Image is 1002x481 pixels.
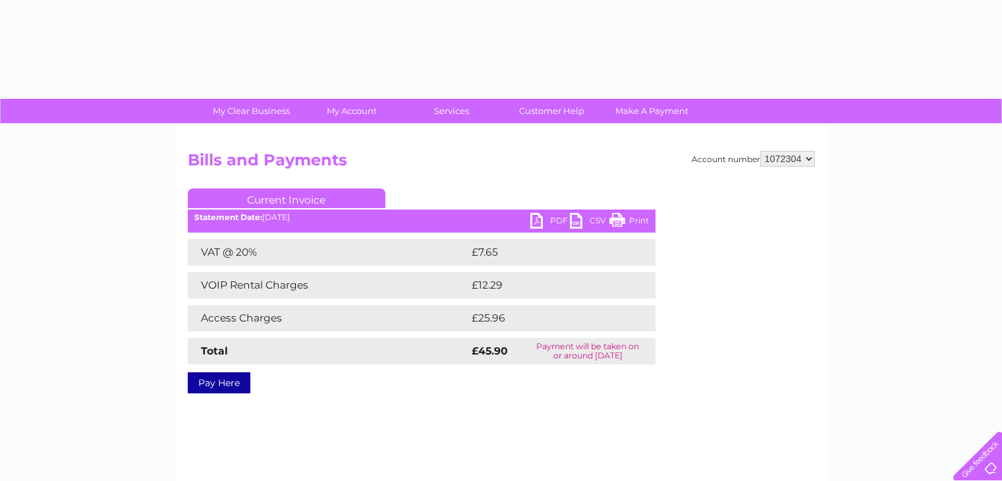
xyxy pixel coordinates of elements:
a: Make A Payment [598,99,706,123]
a: Customer Help [497,99,606,123]
td: VOIP Rental Charges [188,272,468,298]
b: Statement Date: [194,212,262,222]
a: CSV [570,213,609,232]
a: My Account [297,99,406,123]
td: £7.65 [468,239,625,266]
a: Current Invoice [188,188,385,208]
td: £25.96 [468,305,629,331]
td: Payment will be taken on or around [DATE] [520,338,655,364]
strong: £45.90 [472,345,508,357]
div: Account number [692,151,815,167]
a: Services [397,99,506,123]
td: Access Charges [188,305,468,331]
a: My Clear Business [197,99,306,123]
div: [DATE] [188,213,655,222]
td: £12.29 [468,272,628,298]
strong: Total [201,345,228,357]
h2: Bills and Payments [188,151,815,176]
a: Print [609,213,649,232]
a: Pay Here [188,372,250,393]
a: PDF [530,213,570,232]
td: VAT @ 20% [188,239,468,266]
